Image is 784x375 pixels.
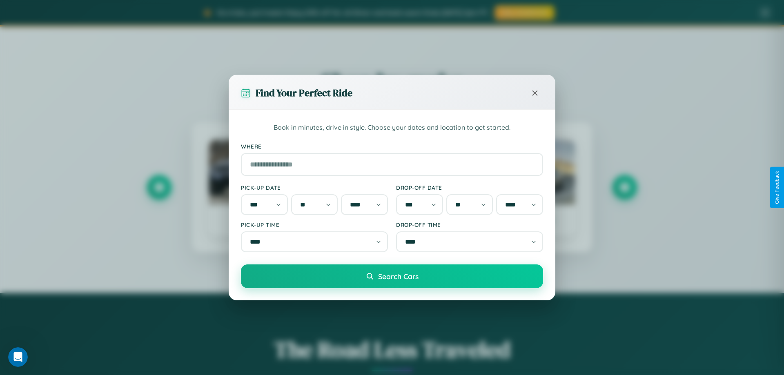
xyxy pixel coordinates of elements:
h3: Find Your Perfect Ride [256,86,352,100]
span: Search Cars [378,272,419,281]
button: Search Cars [241,264,543,288]
label: Pick-up Date [241,184,388,191]
label: Where [241,143,543,150]
label: Drop-off Date [396,184,543,191]
label: Pick-up Time [241,221,388,228]
label: Drop-off Time [396,221,543,228]
p: Book in minutes, drive in style. Choose your dates and location to get started. [241,122,543,133]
